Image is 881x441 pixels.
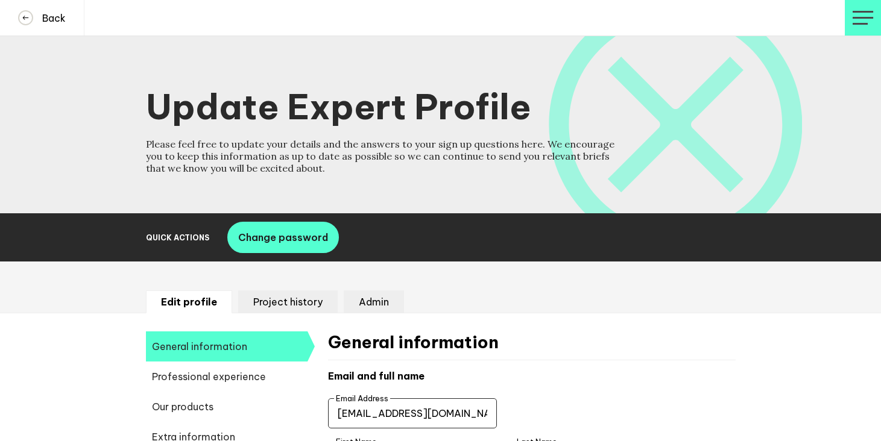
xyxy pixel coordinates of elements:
span: Professional experience [146,361,308,392]
span: General information [146,331,308,361]
h4: Email and full name [328,370,736,382]
h1: Update Expert Profile [146,84,736,128]
label: Email Address [334,393,390,403]
li: Admin [344,290,404,313]
h2: General information [328,331,736,360]
span: Our products [146,392,308,422]
li: Edit profile [146,290,232,313]
h2: Quick Actions [146,233,209,242]
h4: Please feel free to update your details and the answers to your sign up questions here. We encour... [146,138,616,174]
button: Change password [227,222,339,253]
li: Project history [238,290,338,313]
h4: Back [33,12,66,24]
img: profile [853,11,874,25]
span: Change password [238,231,328,243]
